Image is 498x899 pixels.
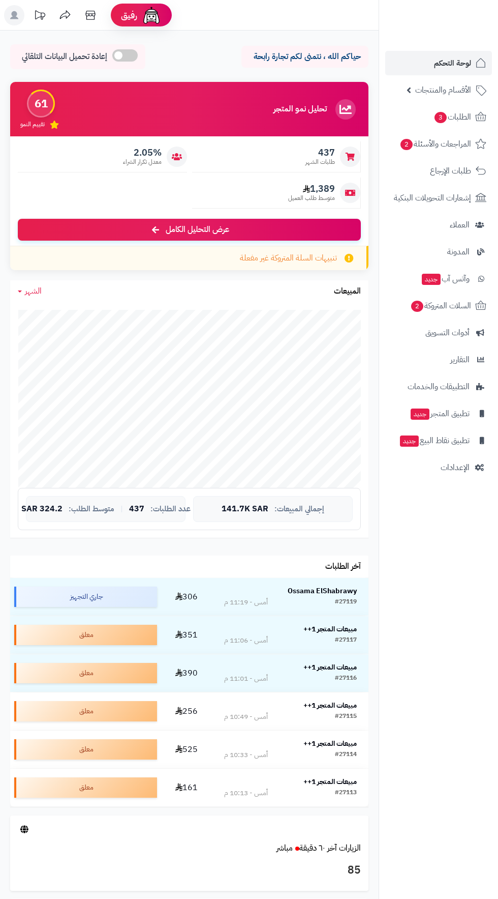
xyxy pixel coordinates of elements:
div: معلق [14,625,157,645]
span: | [120,505,123,513]
div: معلق [14,739,157,760]
span: 2.05% [123,147,162,158]
div: #27119 [335,597,357,607]
span: المراجعات والأسئلة [399,137,471,151]
span: طلبات الإرجاع [430,164,471,178]
span: متوسط طلب العميل [288,194,335,202]
div: جاري التجهيز [14,587,157,607]
span: الطلبات [433,110,471,124]
span: 2 [400,139,413,150]
span: إعادة تحميل البيانات التلقائي [22,51,107,63]
span: 437 [305,147,335,158]
a: التطبيقات والخدمات [385,374,492,399]
a: تطبيق المتجرجديد [385,401,492,426]
div: #27113 [335,788,357,798]
div: معلق [14,663,157,683]
span: 437 [129,505,144,514]
span: المدونة [447,245,470,259]
h3: تحليل نمو المتجر [273,105,327,114]
span: وآتس آب [421,272,470,286]
td: 525 [161,731,212,768]
td: 351 [161,616,212,654]
span: 3 [434,112,447,123]
span: أدوات التسويق [425,326,470,340]
td: 306 [161,578,212,616]
a: تحديثات المنصة [27,5,52,28]
a: السلات المتروكة2 [385,294,492,318]
img: ai-face.png [141,5,162,25]
p: حياكم الله ، نتمنى لكم تجارة رابحة [249,51,361,63]
a: تطبيق نقاط البيعجديد [385,428,492,453]
strong: مبيعات المتجر 1++ [303,624,357,634]
td: 256 [161,692,212,730]
span: تنبيهات السلة المتروكة غير مفعلة [240,252,337,264]
strong: مبيعات المتجر 1++ [303,776,357,787]
h3: آخر الطلبات [325,562,361,571]
a: التقارير [385,347,492,372]
a: المدونة [385,240,492,264]
h3: المبيعات [334,287,361,296]
span: 2 [411,301,423,312]
a: العملاء [385,213,492,237]
span: تقييم النمو [20,120,45,129]
span: عرض التحليل الكامل [166,224,229,236]
span: التقارير [450,353,470,367]
h3: 85 [18,862,361,879]
small: مباشر [276,842,293,854]
div: #27117 [335,635,357,646]
span: جديد [411,409,429,420]
div: معلق [14,777,157,798]
div: #27114 [335,750,357,760]
strong: Ossama ElShabrawy [288,586,357,596]
a: الزيارات آخر ٦٠ دقيقةمباشر [276,842,361,854]
div: أمس - 11:06 م [224,635,268,646]
div: أمس - 10:13 م [224,788,268,798]
a: الشهر [18,285,42,297]
span: 1,389 [288,183,335,194]
span: تطبيق نقاط البيع [399,433,470,448]
a: المراجعات والأسئلة2 [385,132,492,156]
span: التطبيقات والخدمات [408,380,470,394]
a: وآتس آبجديد [385,267,492,291]
a: أدوات التسويق [385,321,492,345]
a: إشعارات التحويلات البنكية [385,186,492,210]
span: السلات المتروكة [410,299,471,313]
span: طلبات الشهر [305,158,335,166]
span: تطبيق المتجر [410,407,470,421]
span: إشعارات التحويلات البنكية [394,191,471,205]
a: الطلبات3 [385,105,492,129]
div: أمس - 10:33 م [224,750,268,760]
span: معدل تكرار الشراء [123,158,162,166]
span: 324.2 SAR [21,505,63,514]
a: طلبات الإرجاع [385,159,492,183]
a: عرض التحليل الكامل [18,219,361,241]
a: لوحة التحكم [385,51,492,75]
div: أمس - 10:49 م [224,712,268,722]
div: معلق [14,701,157,721]
span: الأقسام والمنتجات [415,83,471,97]
span: لوحة التحكم [434,56,471,70]
strong: مبيعات المتجر 1++ [303,700,357,711]
span: الشهر [25,285,42,297]
span: جديد [400,436,419,447]
td: 390 [161,654,212,692]
span: إجمالي المبيعات: [274,505,324,513]
a: الإعدادات [385,455,492,480]
div: #27116 [335,674,357,684]
div: #27115 [335,712,357,722]
span: الإعدادات [441,460,470,475]
strong: مبيعات المتجر 1++ [303,662,357,673]
span: جديد [422,274,441,285]
td: 161 [161,769,212,806]
strong: مبيعات المتجر 1++ [303,738,357,749]
span: العملاء [450,218,470,232]
div: أمس - 11:19 م [224,597,268,607]
span: رفيق [121,9,137,21]
span: متوسط الطلب: [69,505,114,513]
span: 141.7K SAR [222,505,268,514]
span: عدد الطلبات: [150,505,191,513]
div: أمس - 11:01 م [224,674,268,684]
